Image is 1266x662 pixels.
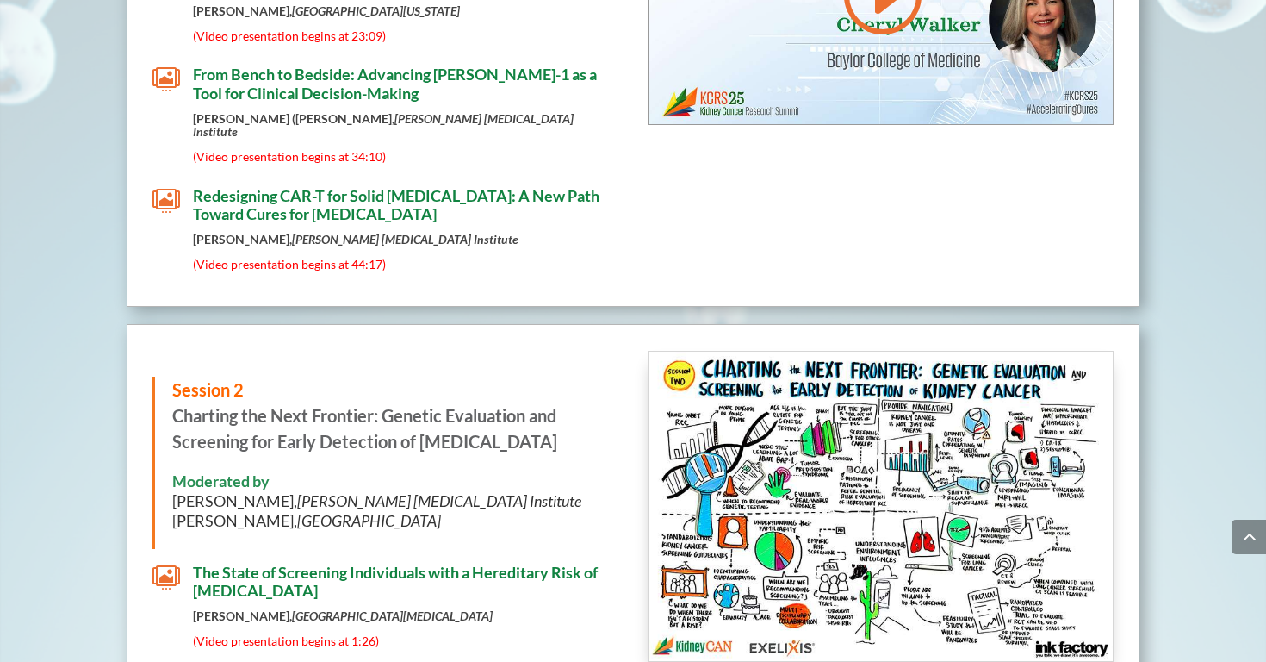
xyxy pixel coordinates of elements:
span:  [152,187,180,215]
span: Session 2 [172,379,244,400]
strong: [PERSON_NAME] ([PERSON_NAME], [193,111,574,139]
span: (Video presentation begins at 1:26) [193,634,379,648]
span: Redesigning CAR-T for Solid [MEDICAL_DATA]: A New Path Toward Cures for [MEDICAL_DATA] [193,186,599,224]
strong: Charting the Next Frontier: Genetic Evaluation and Screening for Early Detection of [MEDICAL_DATA] [172,405,557,452]
span: (Video presentation begins at 23:09) [193,28,386,43]
span: From Bench to Bedside: Advancing [PERSON_NAME]-1 as a Tool for Clinical Decision-Making [193,65,597,103]
em: [GEOGRAPHIC_DATA] [297,511,441,530]
em: [GEOGRAPHIC_DATA][US_STATE] [292,3,460,18]
span: The State of Screening Individuals with a Hereditary Risk of [MEDICAL_DATA] [193,563,598,601]
span: (Video presentation begins at 34:10) [193,149,386,164]
strong: [PERSON_NAME], [193,3,460,18]
span:  [152,564,180,591]
strong: Moderated by [172,472,270,490]
em: [GEOGRAPHIC_DATA][MEDICAL_DATA] [292,609,493,623]
strong: [PERSON_NAME], [193,232,518,247]
span:  [152,66,180,93]
em: [PERSON_NAME] [MEDICAL_DATA] Institute [297,491,581,510]
span: (Video presentation begins at 44:17) [193,257,386,272]
em: [PERSON_NAME] [MEDICAL_DATA] Institute [292,232,518,247]
em: [PERSON_NAME] [MEDICAL_DATA] Institute [193,111,574,139]
img: KidneyCAN_Ink Factory_Board Session 2 [649,352,1113,661]
strong: [PERSON_NAME], [193,609,493,623]
span: [PERSON_NAME], [PERSON_NAME], [172,491,581,530]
